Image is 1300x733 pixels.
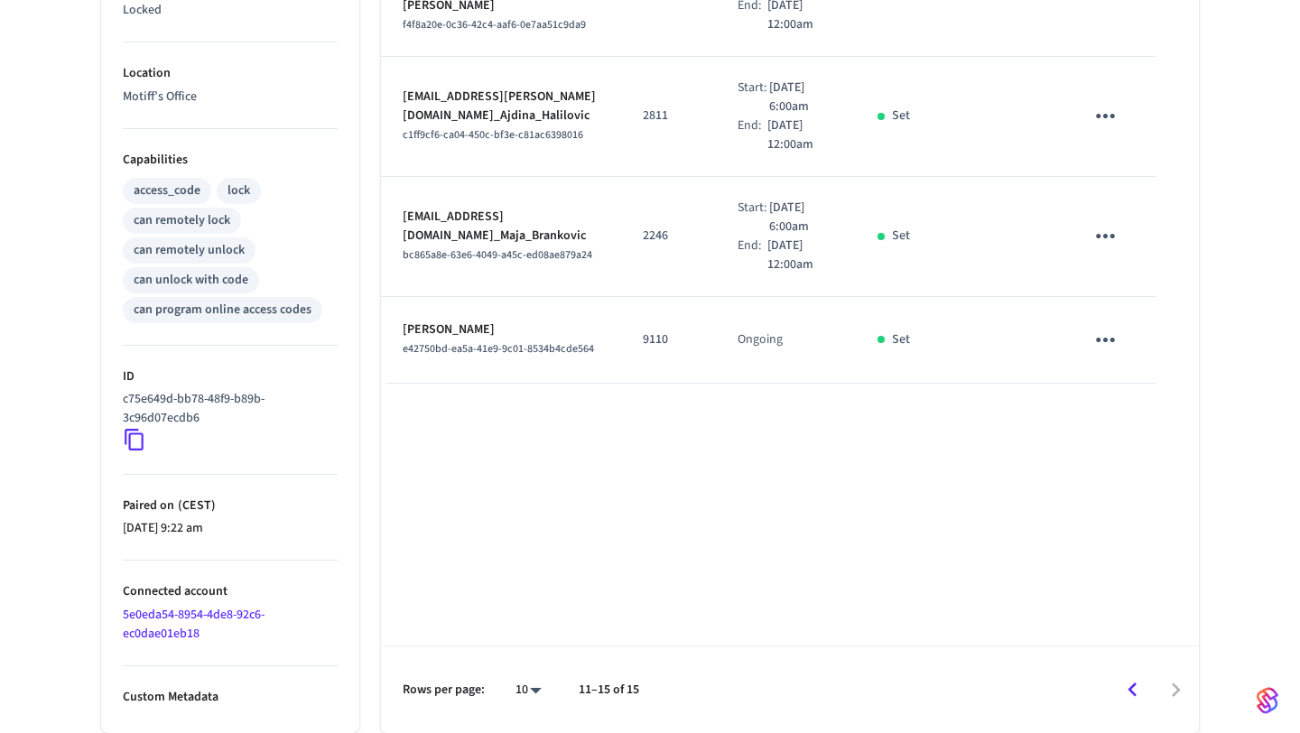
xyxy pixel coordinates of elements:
[134,211,230,230] div: can remotely lock
[892,227,910,246] p: Set
[738,237,767,274] div: End:
[403,208,599,246] p: [EMAIL_ADDRESS][DOMAIN_NAME]_Maja_Brankovic
[123,582,338,601] p: Connected account
[123,688,338,707] p: Custom Metadata
[123,151,338,170] p: Capabilities
[123,64,338,83] p: Location
[123,519,338,538] p: [DATE] 9:22 am
[769,199,834,237] p: [DATE] 6:00am
[403,17,586,32] span: f4f8a20e-0c36-42c4-aaf6-0e7aa51c9da9
[174,496,216,515] span: ( CEST )
[123,496,338,515] p: Paired on
[716,297,856,384] td: Ongoing
[134,271,248,290] div: can unlock with code
[123,367,338,386] p: ID
[643,107,694,125] p: 2811
[134,241,245,260] div: can remotely unlock
[767,116,834,154] p: [DATE] 12:00am
[403,681,485,700] p: Rows per page:
[403,341,594,357] span: e42750bd-ea5a-41e9-9c01-8534b4cde564
[738,79,769,116] div: Start:
[643,330,694,349] p: 9110
[403,88,599,125] p: [EMAIL_ADDRESS][PERSON_NAME][DOMAIN_NAME]_Ajdina_Halilovic
[403,320,599,339] p: [PERSON_NAME]
[123,1,338,20] p: Locked
[123,606,265,643] a: 5e0eda54-8954-4de8-92c6-ec0dae01eb18
[403,127,583,143] span: c1ff9cf6-ca04-450c-bf3e-c81ac6398016
[403,247,592,263] span: bc865a8e-63e6-4049-a45c-ed08ae879a24
[123,390,330,428] p: c75e649d-bb78-48f9-b89b-3c96d07ecdb6
[227,181,250,200] div: lock
[738,116,767,154] div: End:
[1257,686,1278,715] img: SeamLogoGradient.69752ec5.svg
[123,88,338,107] p: Motiff’s Office
[134,181,200,200] div: access_code
[769,79,834,116] p: [DATE] 6:00am
[643,227,694,246] p: 2246
[579,681,639,700] p: 11–15 of 15
[1111,669,1154,711] button: Go to previous page
[767,237,834,274] p: [DATE] 12:00am
[134,301,311,320] div: can program online access codes
[738,199,769,237] div: Start:
[892,330,910,349] p: Set
[892,107,910,125] p: Set
[506,677,550,703] div: 10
